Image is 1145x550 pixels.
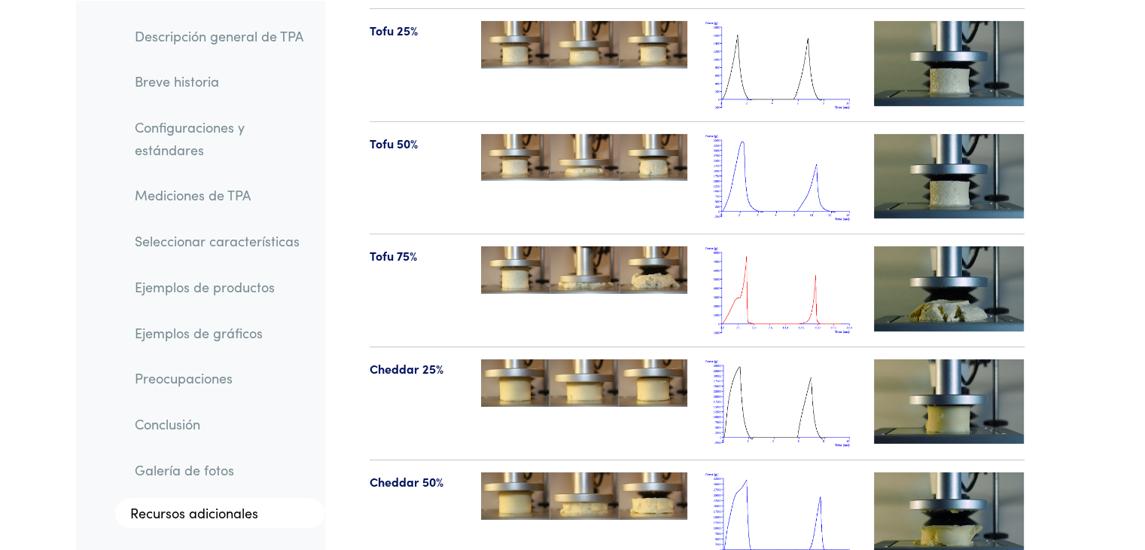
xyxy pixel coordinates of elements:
[370,247,417,264] font: Tofu 75%
[123,315,324,350] a: Ejemplos de gráficos
[135,368,233,387] font: Preocupaciones
[370,135,418,151] font: Tofu 50%
[130,503,258,522] font: Recursos adicionales
[370,473,443,490] font: Cheddar 50%
[135,72,219,90] font: Breve historia
[874,359,1025,444] img: cheddar-videotn-25.jpg
[481,472,687,521] img: cheddar-50-123-tpa.jpg
[123,269,324,304] a: Ejemplos de productos
[370,22,418,38] font: Tofu 25%
[135,414,200,432] font: Conclusión
[123,18,324,53] a: Descripción general de TPA
[705,21,856,109] img: tofu_tpa_25.png
[135,26,303,44] font: Descripción general de TPA
[705,246,856,335] img: tofu_tpa_75.png
[705,134,856,222] img: tofu_tpa_50.png
[123,452,324,487] a: Galería de fotos
[874,134,1025,218] img: tofu-videotn-25.jpg
[115,498,324,528] a: Recursos adicionales
[135,460,234,478] font: Galería de fotos
[123,406,324,441] a: Conclusión
[135,117,245,158] font: Configuraciones y estándares
[874,21,1025,105] img: tofu-videotn-25.jpg
[481,134,687,182] img: tofu-50-123-tpa.jpg
[123,224,324,258] a: Seleccionar características
[135,322,263,341] font: Ejemplos de gráficos
[705,359,856,448] img: cheddar_tpa_25.png
[135,231,300,250] font: Seleccionar características
[135,185,251,204] font: Mediciones de TPA
[481,246,687,294] img: tofu-75-123-tpa.jpg
[123,109,324,166] a: Configuraciones y estándares
[135,277,275,295] font: Ejemplos de productos
[123,64,324,99] a: Breve historia
[123,178,324,212] a: Mediciones de TPA
[874,246,1025,331] img: tofu-videotn-75.jpg
[123,361,324,396] a: Preocupaciones
[481,359,687,407] img: cheddar-25-123-tpa.jpg
[481,21,687,69] img: tofu-25-123-tpa.jpg
[370,360,443,377] font: Cheddar 25%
